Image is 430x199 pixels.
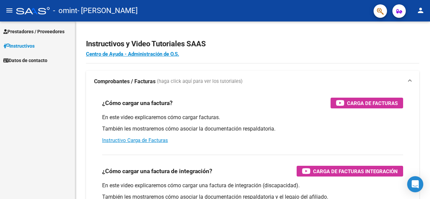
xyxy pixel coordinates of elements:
[102,125,403,133] p: También les mostraremos cómo asociar la documentación respaldatoria.
[297,166,403,177] button: Carga de Facturas Integración
[77,3,138,18] span: - [PERSON_NAME]
[102,137,168,143] a: Instructivo Carga de Facturas
[417,6,425,14] mat-icon: person
[86,71,419,92] mat-expansion-panel-header: Comprobantes / Facturas (haga click aquí para ver los tutoriales)
[3,28,64,35] span: Prestadores / Proveedores
[313,167,398,176] span: Carga de Facturas Integración
[94,78,156,85] strong: Comprobantes / Facturas
[331,98,403,108] button: Carga de Facturas
[3,42,35,50] span: Instructivos
[102,166,212,176] h3: ¿Cómo cargar una factura de integración?
[102,182,403,189] p: En este video explicaremos cómo cargar una factura de integración (discapacidad).
[347,99,398,107] span: Carga de Facturas
[407,176,423,192] div: Open Intercom Messenger
[102,98,173,108] h3: ¿Cómo cargar una factura?
[86,51,179,57] a: Centro de Ayuda - Administración de O.S.
[157,78,243,85] span: (haga click aquí para ver los tutoriales)
[86,38,419,50] h2: Instructivos y Video Tutoriales SAAS
[3,57,47,64] span: Datos de contacto
[53,3,77,18] span: - omint
[102,114,403,121] p: En este video explicaremos cómo cargar facturas.
[5,6,13,14] mat-icon: menu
